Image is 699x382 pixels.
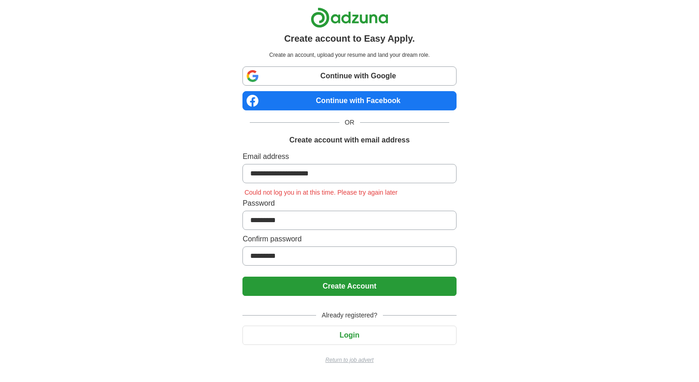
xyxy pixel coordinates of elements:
[311,7,388,28] img: Adzuna logo
[242,66,456,86] a: Continue with Google
[242,189,399,196] span: Could not log you in at this time. Please try again later
[316,311,382,320] span: Already registered?
[242,151,456,162] label: Email address
[242,234,456,245] label: Confirm password
[242,198,456,209] label: Password
[242,356,456,364] a: Return to job advert
[242,91,456,110] a: Continue with Facebook
[242,326,456,345] button: Login
[284,32,415,45] h1: Create account to Easy Apply.
[242,277,456,296] button: Create Account
[242,331,456,339] a: Login
[289,135,409,146] h1: Create account with email address
[339,118,360,127] span: OR
[244,51,454,59] p: Create an account, upload your resume and land your dream role.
